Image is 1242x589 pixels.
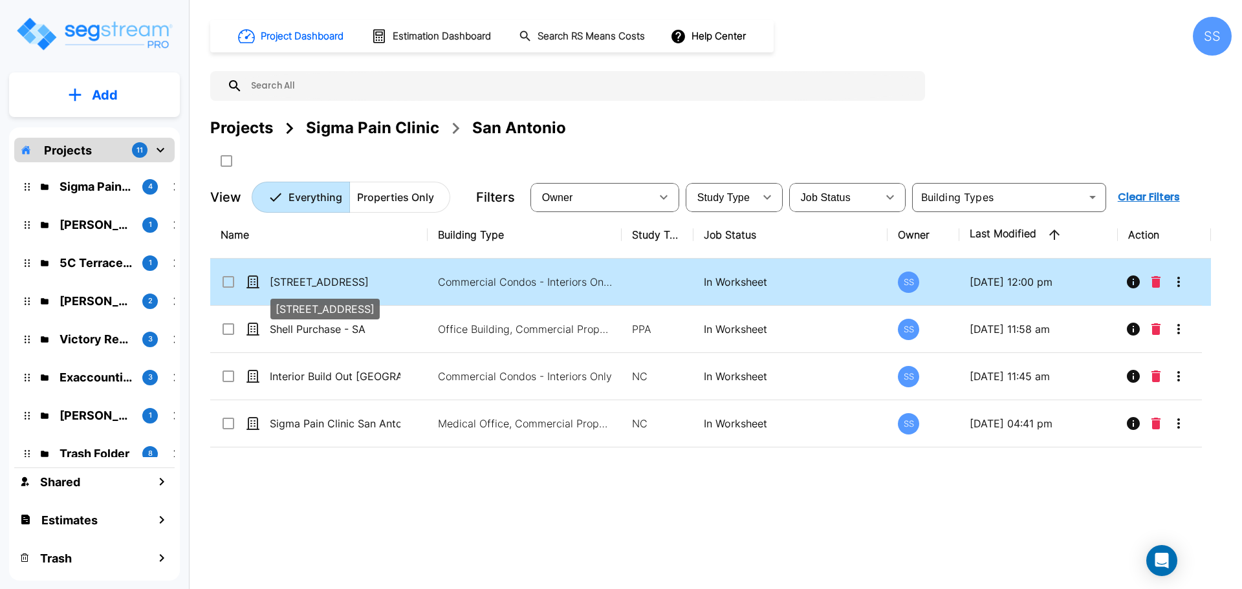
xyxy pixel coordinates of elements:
[1118,211,1212,259] th: Action
[41,511,98,529] h1: Estimates
[60,407,132,424] p: McLane Rental Properties
[270,369,400,384] p: Interior Build Out [GEOGRAPHIC_DATA]
[1166,316,1192,342] button: More-Options
[704,369,877,384] p: In Worksheet
[1120,411,1146,436] button: Info
[148,334,153,345] p: 3
[1146,363,1166,389] button: Delete
[393,29,491,44] h1: Estimation Dashboard
[1120,269,1146,295] button: Info
[92,85,118,105] p: Add
[438,321,613,337] p: Office Building, Commercial Property Site
[306,116,439,140] div: Sigma Pain Clinic
[60,445,132,462] p: Trash Folder
[514,24,652,49] button: Search RS Means Costs
[40,550,72,567] h1: Trash
[438,369,613,384] p: Commercial Condos - Interiors Only
[632,321,683,337] p: PPA
[898,413,919,434] div: SS
[970,274,1107,290] p: [DATE] 12:00 pm
[366,23,498,50] button: Estimation Dashboard
[60,330,132,348] p: Victory Real Estate
[1166,363,1192,389] button: More-Options
[632,416,683,431] p: NC
[898,319,919,340] div: SS
[148,295,153,306] p: 2
[349,182,450,213] button: Properties Only
[1146,316,1166,342] button: Delete
[622,211,693,259] th: Study Type
[149,219,152,230] p: 1
[1120,316,1146,342] button: Info
[970,321,1107,337] p: [DATE] 11:58 am
[252,182,350,213] button: Everything
[697,192,750,203] span: Study Type
[210,116,273,140] div: Projects
[210,187,241,207] p: View
[357,189,434,205] p: Properties Only
[704,321,877,337] p: In Worksheet
[9,76,180,114] button: Add
[213,148,239,174] button: SelectAll
[472,116,566,140] div: San Antonio
[289,189,342,205] p: Everything
[792,179,877,215] div: Select
[438,416,613,431] p: Medical Office, Commercial Property Site
[148,181,153,192] p: 4
[898,366,919,387] div: SS
[533,179,651,215] div: Select
[149,257,152,268] p: 1
[1166,269,1192,295] button: More-Options
[888,211,959,259] th: Owner
[149,410,152,421] p: 1
[688,179,754,215] div: Select
[60,216,132,233] p: Atkinson Candy
[243,71,919,101] input: Search All
[970,369,1107,384] p: [DATE] 11:45 am
[148,372,153,383] p: 3
[959,211,1118,259] th: Last Modified
[704,274,877,290] p: In Worksheet
[148,448,153,459] p: 8
[898,272,919,293] div: SS
[438,274,613,290] p: Commercial Condos - Interiors Only, Office Building, Commercial Property Site
[693,211,888,259] th: Job Status
[1113,184,1185,210] button: Clear Filters
[704,416,877,431] p: In Worksheet
[60,369,132,386] p: Exaccountic - Victory Real Estate
[428,211,622,259] th: Building Type
[44,142,92,159] p: Projects
[15,16,173,52] img: Logo
[538,29,645,44] h1: Search RS Means Costs
[916,188,1081,206] input: Building Types
[210,211,428,259] th: Name
[261,29,343,44] h1: Project Dashboard
[1166,411,1192,436] button: More-Options
[60,292,132,310] p: Herin Family Investments
[233,22,351,50] button: Project Dashboard
[40,473,80,491] h1: Shared
[542,192,573,203] span: Owner
[1084,188,1102,206] button: Open
[252,182,450,213] div: Platform
[1193,17,1232,56] div: SS
[801,192,851,203] span: Job Status
[136,145,143,156] p: 11
[1146,545,1177,576] div: Open Intercom Messenger
[270,416,400,431] p: Sigma Pain Clinic San Antonio_template
[476,187,515,207] p: Filters
[1146,411,1166,436] button: Delete
[60,178,132,195] p: Sigma Pain Clinic
[668,24,751,48] button: Help Center
[270,321,400,337] p: Shell Purchase - SA
[632,369,683,384] p: NC
[1120,363,1146,389] button: Info
[276,301,375,317] p: [STREET_ADDRESS]
[270,274,400,290] p: [STREET_ADDRESS]
[60,254,132,272] p: 5C Terrace Shops
[1146,269,1166,295] button: Delete
[970,416,1107,431] p: [DATE] 04:41 pm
